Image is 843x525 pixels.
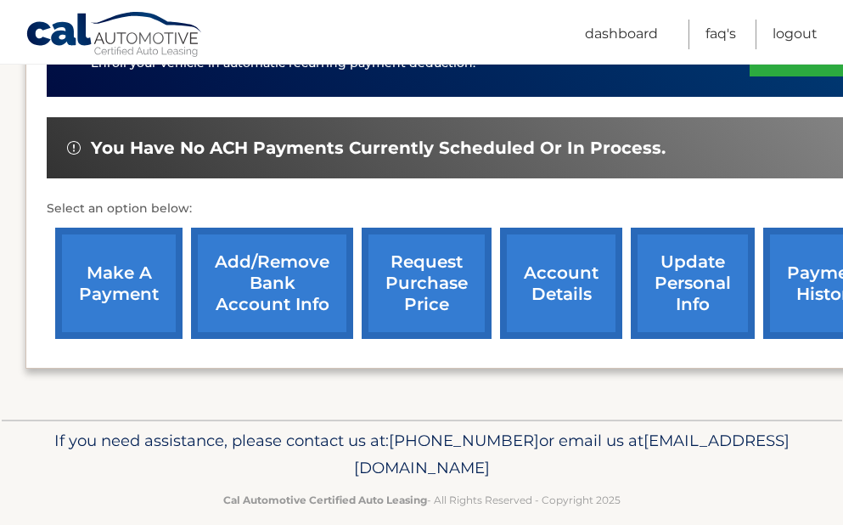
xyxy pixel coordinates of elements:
p: If you need assistance, please contact us at: or email us at [27,427,817,482]
a: make a payment [55,228,183,339]
a: Logout [773,20,818,49]
a: Cal Automotive [25,11,204,60]
strong: Cal Automotive Certified Auto Leasing [223,494,427,506]
span: [EMAIL_ADDRESS][DOMAIN_NAME] [354,431,790,477]
span: [PHONE_NUMBER] [389,431,539,450]
a: update personal info [631,228,755,339]
a: FAQ's [705,20,736,49]
a: Dashboard [585,20,658,49]
a: request purchase price [362,228,492,339]
img: alert-white.svg [67,141,81,155]
p: - All Rights Reserved - Copyright 2025 [27,491,817,509]
a: Add/Remove bank account info [191,228,353,339]
a: account details [500,228,622,339]
span: You have no ACH payments currently scheduled or in process. [91,138,666,159]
